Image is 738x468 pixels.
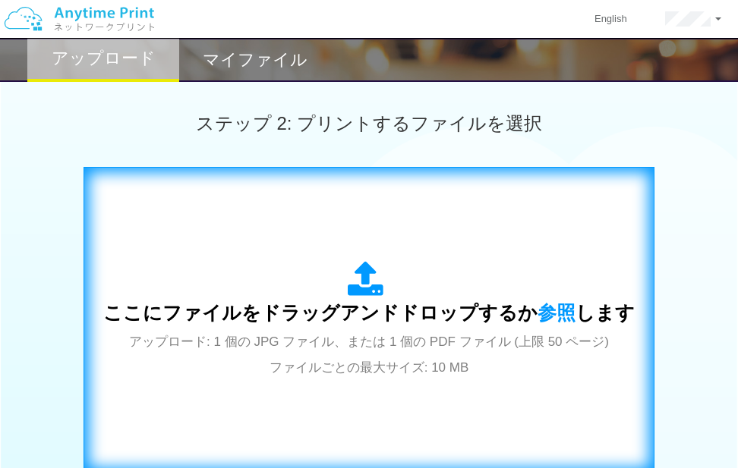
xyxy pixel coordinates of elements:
[103,302,635,323] span: ここにファイルをドラッグアンドドロップするか します
[129,335,609,375] span: アップロード: 1 個の JPG ファイル、または 1 個の PDF ファイル (上限 50 ページ) ファイルごとの最大サイズ: 10 MB
[196,113,542,133] span: ステップ 2: プリントするファイルを選択
[52,49,156,68] h2: アップロード
[203,51,307,69] h2: マイファイル
[538,302,576,323] span: 参照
